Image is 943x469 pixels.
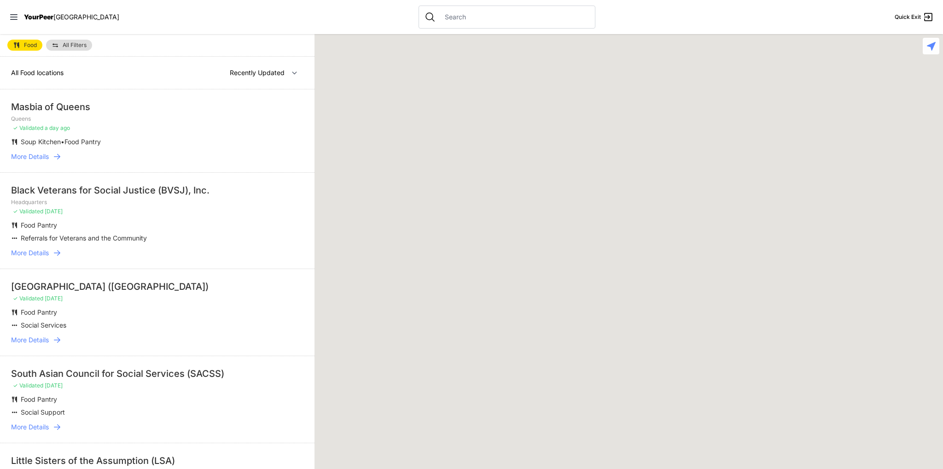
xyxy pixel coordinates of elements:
a: Food [7,40,42,51]
span: Food Pantry [21,221,57,229]
a: More Details [11,335,303,345]
span: Food Pantry [21,308,57,316]
div: [GEOGRAPHIC_DATA] ([GEOGRAPHIC_DATA]) [11,280,303,293]
span: Food [24,42,37,48]
span: [DATE] [45,382,63,389]
input: Search [439,12,589,22]
span: Social Services [21,321,66,329]
span: Food Pantry [21,395,57,403]
span: ✓ Validated [13,124,43,131]
span: ✓ Validated [13,382,43,389]
div: Masbia of Queens [11,100,303,113]
span: YourPeer [24,13,53,21]
span: Social Support [21,408,65,416]
a: YourPeer[GEOGRAPHIC_DATA] [24,14,119,20]
p: Headquarters [11,199,303,206]
a: All Filters [46,40,92,51]
span: ✓ Validated [13,295,43,302]
div: Little Sisters of the Assumption (LSA) [11,454,303,467]
span: a day ago [45,124,70,131]
a: More Details [11,152,303,161]
p: Queens [11,115,303,123]
span: Soup Kitchen [21,138,61,146]
span: All Filters [63,42,87,48]
span: More Details [11,422,49,432]
a: More Details [11,422,303,432]
span: Referrals for Veterans and the Community [21,234,147,242]
div: Black Veterans for Social Justice (BVSJ), Inc. [11,184,303,197]
span: • [61,138,64,146]
span: Food Pantry [64,138,101,146]
span: More Details [11,335,49,345]
span: Quick Exit [895,13,921,21]
span: [DATE] [45,295,63,302]
div: South Asian Council for Social Services (SACSS) [11,367,303,380]
span: More Details [11,248,49,258]
span: [GEOGRAPHIC_DATA] [53,13,119,21]
span: ✓ Validated [13,208,43,215]
span: [DATE] [45,208,63,215]
span: All Food locations [11,69,64,76]
span: More Details [11,152,49,161]
a: More Details [11,248,303,258]
a: Quick Exit [895,12,934,23]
